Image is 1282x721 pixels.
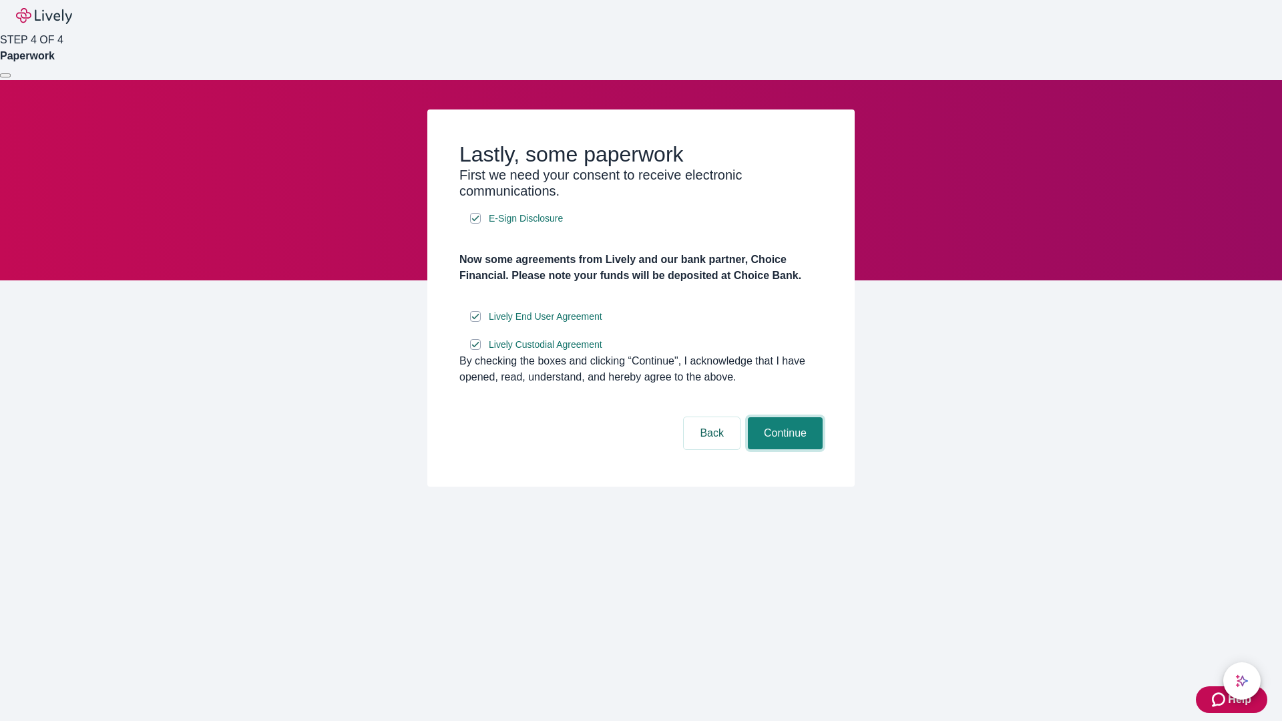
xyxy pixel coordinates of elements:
[1235,674,1249,688] svg: Lively AI Assistant
[16,8,72,24] img: Lively
[459,142,823,167] h2: Lastly, some paperwork
[684,417,740,449] button: Back
[486,336,605,353] a: e-sign disclosure document
[1223,662,1261,700] button: chat
[489,212,563,226] span: E-Sign Disclosure
[1212,692,1228,708] svg: Zendesk support icon
[486,210,566,227] a: e-sign disclosure document
[459,167,823,199] h3: First we need your consent to receive electronic communications.
[489,338,602,352] span: Lively Custodial Agreement
[1228,692,1251,708] span: Help
[748,417,823,449] button: Continue
[1196,686,1267,713] button: Zendesk support iconHelp
[489,310,602,324] span: Lively End User Agreement
[459,353,823,385] div: By checking the boxes and clicking “Continue", I acknowledge that I have opened, read, understand...
[459,252,823,284] h4: Now some agreements from Lively and our bank partner, Choice Financial. Please note your funds wi...
[486,308,605,325] a: e-sign disclosure document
